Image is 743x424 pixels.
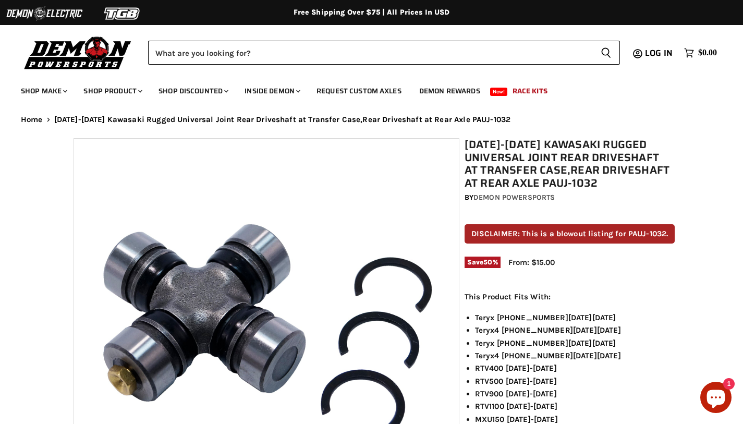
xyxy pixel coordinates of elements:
[13,76,714,102] ul: Main menu
[465,290,675,303] p: This Product Fits With:
[640,49,679,58] a: Log in
[465,224,675,244] p: DISCLAIMER: This is a blowout listing for PAUJ-1032.
[21,115,43,124] a: Home
[151,80,235,102] a: Shop Discounted
[411,80,488,102] a: Demon Rewards
[475,337,675,349] li: Teryx [PHONE_NUMBER][DATE][DATE]
[475,375,675,387] li: RTV500 [DATE]-[DATE]
[237,80,307,102] a: Inside Demon
[592,41,620,65] button: Search
[148,41,620,65] form: Product
[21,34,135,71] img: Demon Powersports
[13,80,74,102] a: Shop Make
[475,311,675,324] li: Teryx [PHONE_NUMBER][DATE][DATE]
[465,138,675,190] h1: [DATE]-[DATE] Kawasaki Rugged Universal Joint Rear Driveshaft at Transfer Case,Rear Driveshaft at...
[76,80,149,102] a: Shop Product
[490,88,508,96] span: New!
[54,115,511,124] span: [DATE]-[DATE] Kawasaki Rugged Universal Joint Rear Driveshaft at Transfer Case,Rear Driveshaft at...
[698,48,717,58] span: $0.00
[309,80,409,102] a: Request Custom Axles
[508,258,555,267] span: From: $15.00
[505,80,555,102] a: Race Kits
[475,349,675,362] li: Teryx4 [PHONE_NUMBER][DATE][DATE]
[465,257,501,268] span: Save %
[475,387,675,400] li: RTV900 [DATE]-[DATE]
[5,4,83,23] img: Demon Electric Logo 2
[679,45,722,60] a: $0.00
[475,324,675,336] li: Teryx4 [PHONE_NUMBER][DATE][DATE]
[645,46,673,59] span: Log in
[148,41,592,65] input: Search
[475,400,675,413] li: RTV1100 [DATE]-[DATE]
[473,193,555,202] a: Demon Powersports
[483,258,492,266] span: 50
[465,192,675,203] div: by
[475,362,675,374] li: RTV400 [DATE]-[DATE]
[83,4,162,23] img: TGB Logo 2
[697,382,735,416] inbox-online-store-chat: Shopify online store chat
